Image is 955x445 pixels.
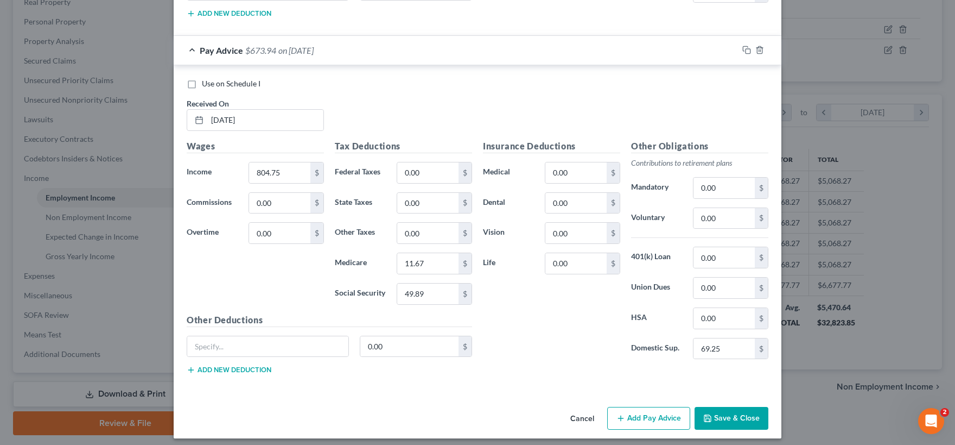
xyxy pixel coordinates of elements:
[695,407,768,430] button: Save & Close
[483,140,620,153] h5: Insurance Deductions
[181,192,243,214] label: Commissions
[459,284,472,304] div: $
[187,366,271,374] button: Add new deduction
[940,408,949,417] span: 2
[693,208,755,229] input: 0.00
[187,336,348,357] input: Specify...
[397,193,459,214] input: 0.00
[310,162,323,183] div: $
[187,140,324,153] h5: Wages
[477,222,539,244] label: Vision
[397,284,459,304] input: 0.00
[200,45,243,55] span: Pay Advice
[562,408,603,430] button: Cancel
[397,253,459,274] input: 0.00
[545,193,607,214] input: 0.00
[335,140,472,153] h5: Tax Deductions
[278,45,314,55] span: on [DATE]
[459,223,472,243] div: $
[360,336,459,357] input: 0.00
[397,223,459,243] input: 0.00
[249,193,310,214] input: 0.00
[187,9,271,18] button: Add new deduction
[459,162,472,183] div: $
[755,308,768,329] div: $
[626,338,687,360] label: Domestic Sup.
[459,336,472,357] div: $
[693,308,755,329] input: 0.00
[477,162,539,184] label: Medical
[631,140,768,153] h5: Other Obligations
[607,253,620,274] div: $
[249,223,310,243] input: 0.00
[477,192,539,214] label: Dental
[310,223,323,243] div: $
[755,208,768,229] div: $
[626,308,687,329] label: HSA
[202,79,260,88] span: Use on Schedule I
[755,247,768,268] div: $
[607,407,690,430] button: Add Pay Advice
[918,408,944,434] iframe: Intercom live chat
[626,208,687,229] label: Voluntary
[545,162,607,183] input: 0.00
[187,99,229,108] span: Received On
[693,247,755,268] input: 0.00
[329,192,391,214] label: State Taxes
[626,277,687,299] label: Union Dues
[607,223,620,243] div: $
[631,158,768,168] p: Contributions to retirement plans
[181,222,243,244] label: Overtime
[755,278,768,298] div: $
[310,193,323,214] div: $
[329,253,391,274] label: Medicare
[329,283,391,305] label: Social Security
[459,193,472,214] div: $
[207,110,323,130] input: MM/DD/YYYY
[755,339,768,359] div: $
[329,162,391,184] label: Federal Taxes
[693,278,755,298] input: 0.00
[249,162,310,183] input: 0.00
[607,162,620,183] div: $
[755,178,768,198] div: $
[477,253,539,274] label: Life
[693,178,755,198] input: 0.00
[187,314,472,327] h5: Other Deductions
[459,253,472,274] div: $
[329,222,391,244] label: Other Taxes
[397,162,459,183] input: 0.00
[693,339,755,359] input: 0.00
[607,193,620,214] div: $
[545,253,607,274] input: 0.00
[545,223,607,243] input: 0.00
[187,167,212,176] span: Income
[626,247,687,268] label: 401(k) Loan
[626,177,687,199] label: Mandatory
[245,45,276,55] span: $673.94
